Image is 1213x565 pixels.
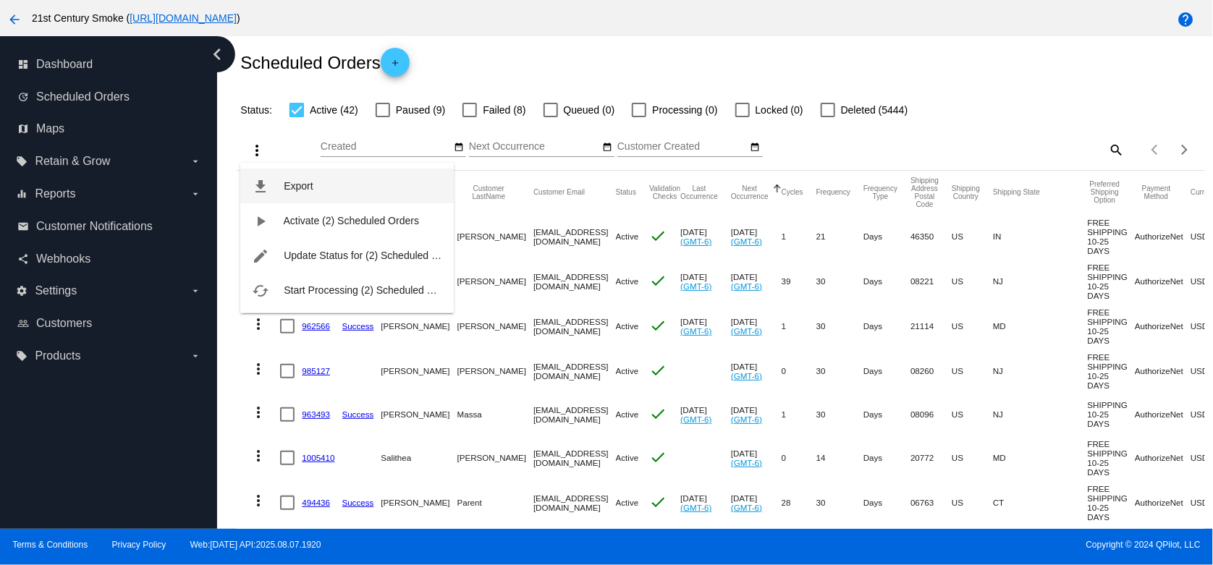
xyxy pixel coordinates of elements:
[252,178,269,195] mat-icon: file_download
[284,250,462,261] span: Update Status for (2) Scheduled Orders
[284,180,313,192] span: Export
[252,213,269,230] mat-icon: play_arrow
[284,284,457,296] span: Start Processing (2) Scheduled Orders
[252,247,269,265] mat-icon: edit
[284,215,420,226] span: Activate (2) Scheduled Orders
[252,282,269,300] mat-icon: cached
